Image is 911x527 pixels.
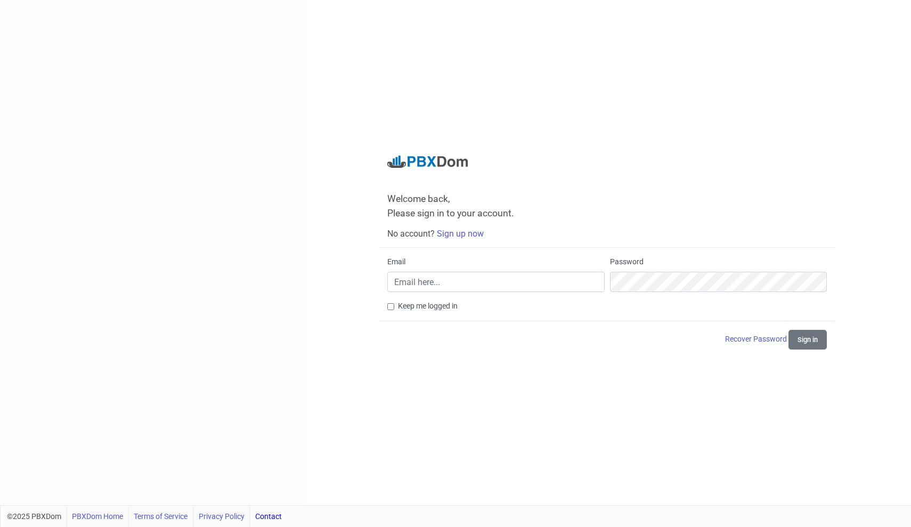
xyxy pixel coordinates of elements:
[788,330,827,350] button: Sign in
[387,256,405,267] label: Email
[387,272,605,292] input: Email here...
[387,208,514,218] span: Please sign in to your account.
[437,229,484,239] a: Sign up now
[398,301,458,312] label: Keep me logged in
[7,506,282,527] div: ©2025 PBXDom
[387,193,827,205] span: Welcome back,
[725,335,788,343] a: Recover Password
[72,506,123,527] a: PBXDom Home
[387,229,827,239] h6: No account?
[199,506,245,527] a: Privacy Policy
[134,506,188,527] a: Terms of Service
[255,506,282,527] a: Contact
[610,256,644,267] label: Password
